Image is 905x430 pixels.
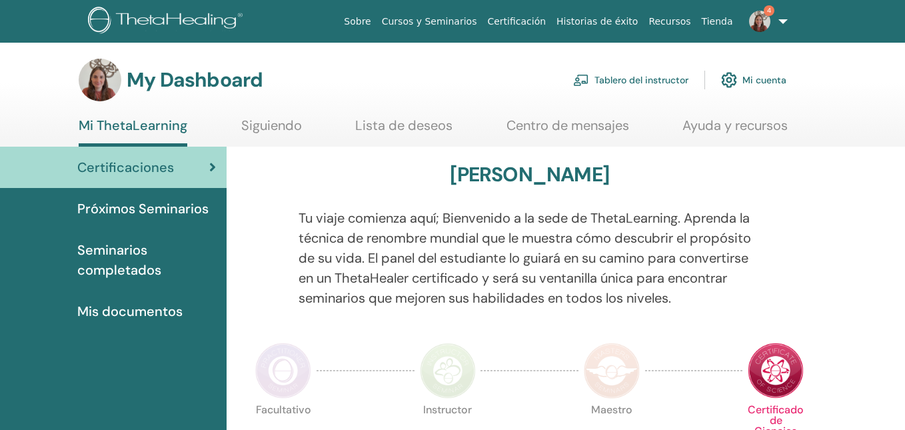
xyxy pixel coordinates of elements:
img: default.jpg [79,59,121,101]
span: 4 [764,5,774,16]
a: Tienda [696,9,738,34]
a: Siguiendo [241,117,302,143]
a: Sobre [339,9,376,34]
img: Certificate of Science [748,343,804,399]
a: Centro de mensajes [506,117,629,143]
a: Historias de éxito [551,9,643,34]
a: Tablero del instructor [573,65,688,95]
a: Cursos y Seminarios [377,9,482,34]
img: default.jpg [749,11,770,32]
img: Practitioner [255,343,311,399]
img: Instructor [420,343,476,399]
img: logo.png [88,7,247,37]
a: Certificación [482,9,551,34]
img: Master [584,343,640,399]
a: Mi ThetaLearning [79,117,187,147]
h3: My Dashboard [127,68,263,92]
a: Lista de deseos [355,117,452,143]
span: Mis documentos [77,301,183,321]
img: cog.svg [721,69,737,91]
img: chalkboard-teacher.svg [573,74,589,86]
span: Seminarios completados [77,240,216,280]
span: Certificaciones [77,157,174,177]
p: Tu viaje comienza aquí; Bienvenido a la sede de ThetaLearning. Aprenda la técnica de renombre mun... [299,208,761,308]
h3: [PERSON_NAME] [450,163,609,187]
span: Próximos Seminarios [77,199,209,219]
a: Mi cuenta [721,65,786,95]
a: Recursos [643,9,696,34]
a: Ayuda y recursos [682,117,788,143]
